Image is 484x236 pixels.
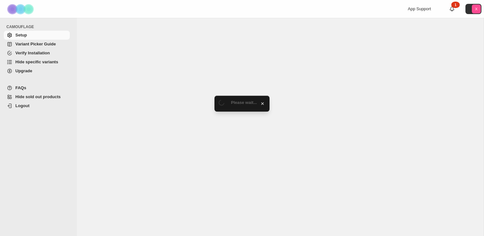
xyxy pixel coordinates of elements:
span: Verify Installation [15,51,50,55]
span: CAMOUFLAGE [6,24,72,29]
a: 1 [449,6,455,12]
a: Upgrade [4,67,70,75]
img: Camouflage [5,0,37,18]
span: App Support [408,6,431,11]
span: FAQs [15,85,26,90]
text: X [475,7,478,11]
a: Variant Picker Guide [4,40,70,49]
a: Hide specific variants [4,58,70,67]
span: Upgrade [15,68,32,73]
button: Avatar with initials X [465,4,481,14]
span: Please wait... [231,100,257,105]
span: Hide sold out products [15,94,61,99]
span: Hide specific variants [15,59,58,64]
a: Hide sold out products [4,92,70,101]
span: Logout [15,103,29,108]
span: Setup [15,33,27,37]
a: FAQs [4,83,70,92]
a: Setup [4,31,70,40]
a: Logout [4,101,70,110]
span: Variant Picker Guide [15,42,56,46]
span: Avatar with initials X [472,4,481,13]
a: Verify Installation [4,49,70,58]
div: 1 [451,2,460,8]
